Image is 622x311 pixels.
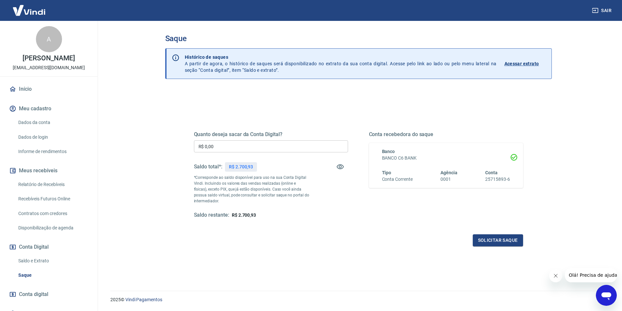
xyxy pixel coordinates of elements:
iframe: Mensagem da empresa [565,268,617,282]
a: Vindi Pagamentos [125,297,162,302]
a: Dados da conta [16,116,90,129]
h5: Conta recebedora do saque [369,131,523,138]
iframe: Botão para abrir a janela de mensagens [596,285,617,306]
span: Conta digital [19,290,48,299]
a: Contratos com credores [16,207,90,220]
h6: 25715893-6 [485,176,510,183]
a: Início [8,82,90,96]
a: Conta digital [8,287,90,302]
p: R$ 2.700,93 [229,163,253,170]
button: Sair [591,5,614,17]
p: Histórico de saques [185,54,497,60]
a: Disponibilização de agenda [16,221,90,235]
a: Relatório de Recebíveis [16,178,90,191]
a: Recebíveis Futuros Online [16,192,90,206]
h6: 0001 [440,176,457,183]
span: Agência [440,170,457,175]
a: Acessar extrato [504,54,546,73]
button: Solicitar saque [473,234,523,246]
a: Saque [16,269,90,282]
button: Meus recebíveis [8,163,90,178]
p: [EMAIL_ADDRESS][DOMAIN_NAME] [13,64,85,71]
span: Banco [382,149,395,154]
p: A partir de agora, o histórico de saques será disponibilizado no extrato da sua conta digital. Ac... [185,54,497,73]
h6: BANCO C6 BANK [382,155,510,162]
p: 2025 © [110,296,606,303]
h5: Quanto deseja sacar da Conta Digital? [194,131,348,138]
p: [PERSON_NAME] [23,55,75,62]
button: Meu cadastro [8,101,90,116]
span: R$ 2.700,93 [232,212,256,218]
h5: Saldo restante: [194,212,229,219]
h3: Saque [165,34,552,43]
a: Saldo e Extrato [16,254,90,268]
a: Dados de login [16,131,90,144]
span: Conta [485,170,498,175]
h5: Saldo total*: [194,163,222,170]
p: Acessar extrato [504,60,539,67]
button: Conta Digital [8,240,90,254]
div: A [36,26,62,52]
span: Olá! Precisa de ajuda? [4,5,55,10]
span: Tipo [382,170,391,175]
p: *Corresponde ao saldo disponível para uso na sua Conta Digital Vindi. Incluindo os valores das ve... [194,175,310,204]
img: Vindi [8,0,50,20]
iframe: Fechar mensagem [549,269,562,282]
h6: Conta Corrente [382,176,413,183]
a: Informe de rendimentos [16,145,90,158]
